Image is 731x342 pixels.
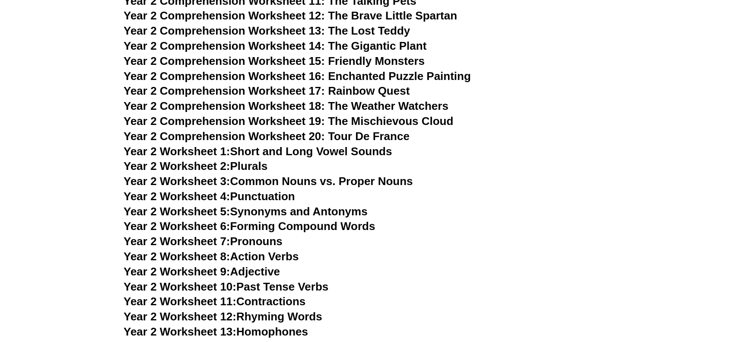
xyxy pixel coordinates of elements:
[124,145,392,158] a: Year 2 Worksheet 1:Short and Long Vowel Sounds
[124,99,448,112] a: Year 2 Comprehension Worksheet 18: The Weather Watchers
[124,84,410,97] a: Year 2 Comprehension Worksheet 17: Rainbow Quest
[124,295,305,308] a: Year 2 Worksheet 11:Contractions
[124,310,236,323] span: Year 2 Worksheet 12:
[124,325,236,338] span: Year 2 Worksheet 13:
[124,190,295,203] a: Year 2 Worksheet 4:Punctuation
[124,205,368,218] a: Year 2 Worksheet 5:Synonyms and Antonyms
[124,190,230,203] span: Year 2 Worksheet 4:
[124,325,308,338] a: Year 2 Worksheet 13:Homophones
[124,130,410,143] a: Year 2 Comprehension Worksheet 20: Tour De France
[124,265,230,278] span: Year 2 Worksheet 9:
[124,9,457,22] a: Year 2 Comprehension Worksheet 12: The Brave Little Spartan
[124,175,413,188] a: Year 2 Worksheet 3:Common Nouns vs. Proper Nouns
[124,24,410,37] a: Year 2 Comprehension Worksheet 13: The Lost Teddy
[124,250,230,263] span: Year 2 Worksheet 8:
[124,39,426,52] a: Year 2 Comprehension Worksheet 14: The Gigantic Plant
[124,280,236,293] span: Year 2 Worksheet 10:
[124,160,267,173] a: Year 2 Worksheet 2:Plurals
[124,235,230,248] span: Year 2 Worksheet 7:
[124,220,230,233] span: Year 2 Worksheet 6:
[124,175,230,188] span: Year 2 Worksheet 3:
[124,280,328,293] a: Year 2 Worksheet 10:Past Tense Verbs
[124,235,283,248] a: Year 2 Worksheet 7:Pronouns
[124,115,453,128] a: Year 2 Comprehension Worksheet 19: The Mischievous Cloud
[688,300,731,342] iframe: Chat Widget
[124,160,230,173] span: Year 2 Worksheet 2:
[124,250,299,263] a: Year 2 Worksheet 8:Action Verbs
[124,220,375,233] a: Year 2 Worksheet 6:Forming Compound Words
[124,54,425,67] a: Year 2 Comprehension Worksheet 15: Friendly Monsters
[124,265,280,278] a: Year 2 Worksheet 9:Adjective
[124,205,230,218] span: Year 2 Worksheet 5:
[124,70,471,83] a: Year 2 Comprehension Worksheet 16: Enchanted Puzzle Painting
[124,310,322,323] a: Year 2 Worksheet 12:Rhyming Words
[124,145,230,158] span: Year 2 Worksheet 1:
[124,295,236,308] span: Year 2 Worksheet 11:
